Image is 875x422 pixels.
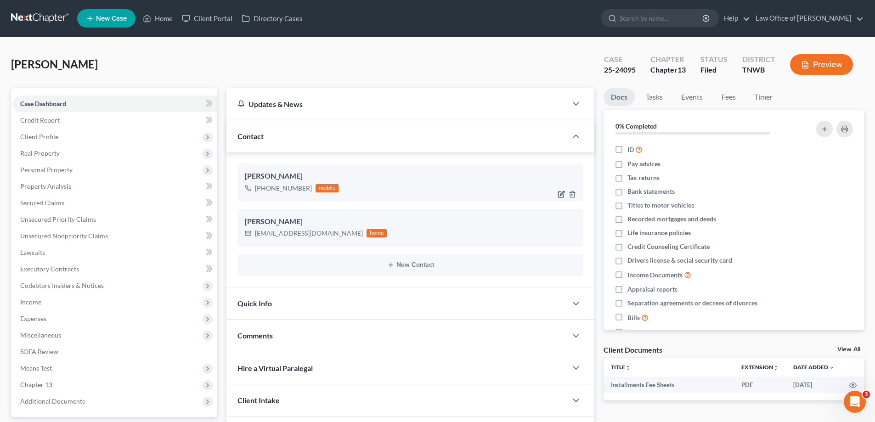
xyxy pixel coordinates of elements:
span: 3 [863,391,870,398]
div: Client Documents [604,345,662,354]
div: TNWB [742,65,775,75]
div: Chapter [650,54,686,65]
a: View All [837,346,860,353]
div: Filed [700,65,728,75]
a: Docs [604,88,635,106]
div: [EMAIL_ADDRESS][DOMAIN_NAME] [255,229,363,238]
a: SOFA Review [13,343,217,360]
div: 25-24095 [604,65,636,75]
i: unfold_more [773,365,779,371]
span: Lawsuits [20,248,45,256]
span: Retirement account statements [627,327,717,337]
a: Titleunfold_more [611,364,631,371]
span: 13 [677,65,686,74]
a: Timer [747,88,780,106]
span: Personal Property [20,166,73,174]
div: District [742,54,775,65]
span: Property Analysis [20,182,71,190]
a: Fees [714,88,743,106]
span: Chapter 13 [20,381,52,388]
a: Extensionunfold_more [741,364,779,371]
a: Secured Claims [13,195,217,211]
span: Bills [627,313,640,322]
a: Law Office of [PERSON_NAME] [751,10,864,27]
span: Credit Counseling Certificate [627,242,710,251]
span: Means Test [20,364,52,372]
div: home [367,229,387,237]
span: New Case [96,15,127,22]
div: Updates & News [237,99,556,109]
span: Titles to motor vehicles [627,201,694,210]
span: SOFA Review [20,348,58,355]
button: New Contact [245,261,576,269]
div: [PHONE_NUMBER] [255,184,312,193]
span: Client Intake [237,396,280,405]
div: Chapter [650,65,686,75]
a: Unsecured Nonpriority Claims [13,228,217,244]
a: Credit Report [13,112,217,129]
span: Expenses [20,315,46,322]
span: ID [627,145,634,154]
a: Property Analysis [13,178,217,195]
td: [DATE] [786,377,842,393]
span: Secured Claims [20,199,64,207]
span: Appraisal reports [627,285,677,294]
td: PDF [734,377,786,393]
i: expand_more [829,365,835,371]
a: Unsecured Priority Claims [13,211,217,228]
span: Income [20,298,41,306]
iframe: Intercom live chat [844,391,866,413]
div: mobile [316,184,339,192]
span: Real Property [20,149,60,157]
a: Help [719,10,750,27]
a: Tasks [638,88,670,106]
div: [PERSON_NAME] [245,216,576,227]
span: Hire a Virtual Paralegal [237,364,313,372]
span: Separation agreements or decrees of divorces [627,298,757,308]
span: Contact [237,132,264,141]
span: Life insurance policies [627,228,691,237]
a: Client Portal [177,10,237,27]
span: Executory Contracts [20,265,79,273]
span: Additional Documents [20,397,85,405]
span: Miscellaneous [20,331,61,339]
span: Income Documents [627,270,683,280]
div: [PERSON_NAME] [245,171,576,182]
input: Search by name... [620,10,704,27]
a: Home [138,10,177,27]
a: Executory Contracts [13,261,217,277]
span: Credit Report [20,116,60,124]
span: Unsecured Priority Claims [20,215,96,223]
span: Comments [237,331,273,340]
button: Preview [790,54,853,75]
span: Recorded mortgages and deeds [627,214,716,224]
strong: 0% Completed [615,122,657,130]
span: Pay advices [627,159,660,169]
a: Lawsuits [13,244,217,261]
a: Case Dashboard [13,96,217,112]
td: Installments Fee Sheets [604,377,734,393]
a: Directory Cases [237,10,307,27]
span: Codebtors Insiders & Notices [20,281,104,289]
span: [PERSON_NAME] [11,57,98,71]
div: Case [604,54,636,65]
div: Status [700,54,728,65]
span: Client Profile [20,133,58,141]
span: Unsecured Nonpriority Claims [20,232,108,240]
span: Quick Info [237,299,272,308]
span: Case Dashboard [20,100,66,107]
a: Date Added expand_more [793,364,835,371]
i: unfold_more [625,365,631,371]
span: Drivers license & social security card [627,256,732,265]
span: Tax returns [627,173,660,182]
span: Bank statements [627,187,675,196]
a: Events [674,88,710,106]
